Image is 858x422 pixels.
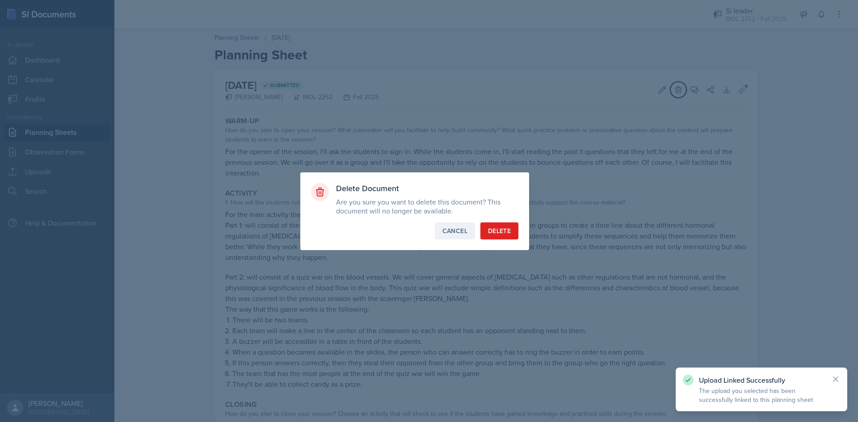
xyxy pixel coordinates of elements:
h3: Delete Document [336,183,518,194]
p: Upload Linked Successfully [699,376,824,384]
p: The upload you selected has been successfully linked to this planning sheet [699,386,824,404]
p: Are you sure you want to delete this document? This document will no longer be available. [336,197,518,215]
button: Delete [480,222,518,239]
button: Cancel [435,222,475,239]
div: Delete [488,226,511,235]
div: Cancel [442,226,467,235]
